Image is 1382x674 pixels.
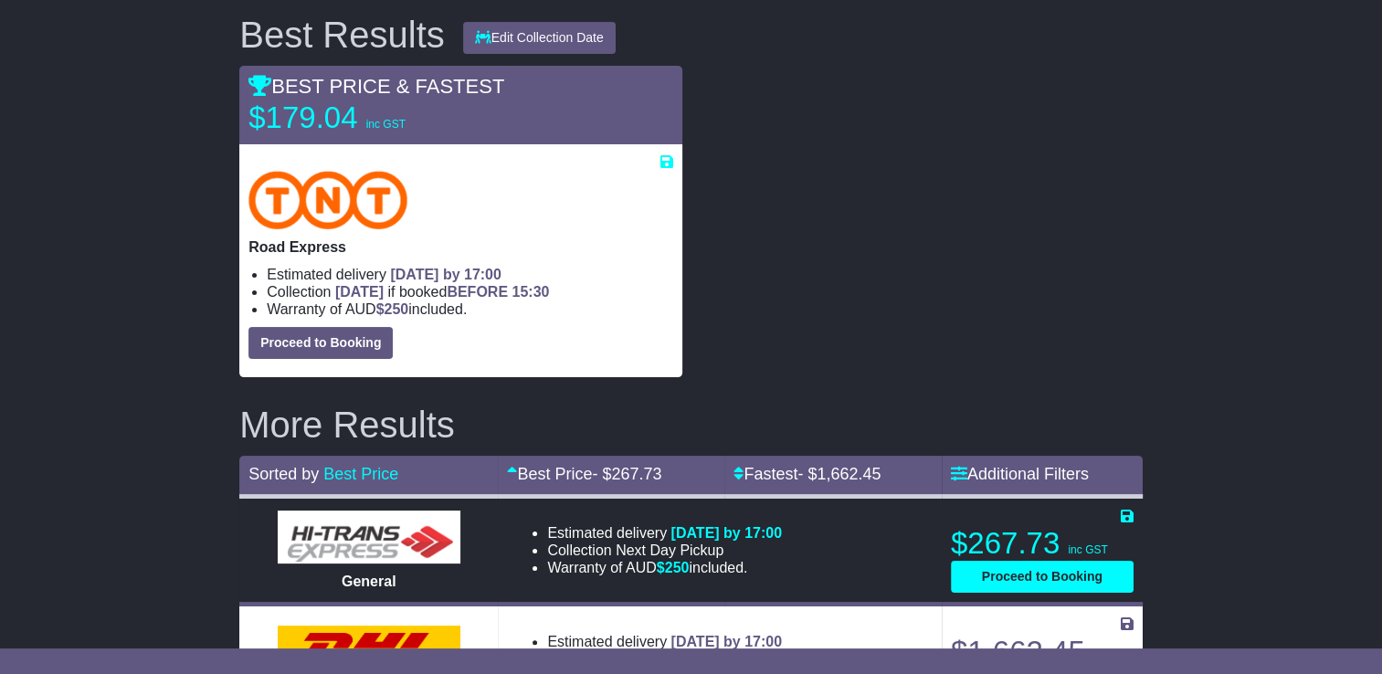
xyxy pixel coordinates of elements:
[230,15,454,55] div: Best Results
[248,465,319,483] span: Sorted by
[390,267,501,282] span: [DATE] by 17:00
[366,118,406,131] span: inc GST
[267,283,672,300] li: Collection
[335,284,549,300] span: if booked
[267,300,672,318] li: Warranty of AUD included.
[547,542,782,559] li: Collection
[248,327,393,359] button: Proceed to Booking
[463,22,616,54] button: Edit Collection Date
[547,559,782,576] li: Warranty of AUD included.
[951,465,1089,483] a: Additional Filters
[239,405,1143,445] h2: More Results
[248,75,504,98] span: BEST PRICE & FASTEST
[547,524,782,542] li: Estimated delivery
[951,525,1134,562] p: $267.73
[385,301,409,317] span: 250
[951,561,1134,593] button: Proceed to Booking
[278,626,460,666] img: DHL: Domestic Express
[323,465,398,483] a: Best Price
[507,465,661,483] a: Best Price- $267.73
[657,560,690,575] span: $
[671,525,783,541] span: [DATE] by 17:00
[797,465,881,483] span: - $
[267,266,672,283] li: Estimated delivery
[1068,543,1107,556] span: inc GST
[447,284,508,300] span: BEFORE
[547,633,829,650] li: Estimated delivery
[248,238,672,256] p: Road Express
[611,465,661,483] span: 267.73
[592,465,661,483] span: - $
[616,542,723,558] span: Next Day Pickup
[512,284,549,300] span: 15:30
[342,574,396,589] span: General
[733,465,881,483] a: Fastest- $1,662.45
[248,171,407,229] img: TNT Domestic: Road Express
[335,284,384,300] span: [DATE]
[671,634,783,649] span: [DATE] by 17:00
[278,511,460,564] img: HiTrans (Machship): General
[951,634,1134,670] p: $1,662.45
[665,560,690,575] span: 250
[248,100,477,136] p: $179.04
[817,465,881,483] span: 1,662.45
[376,301,409,317] span: $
